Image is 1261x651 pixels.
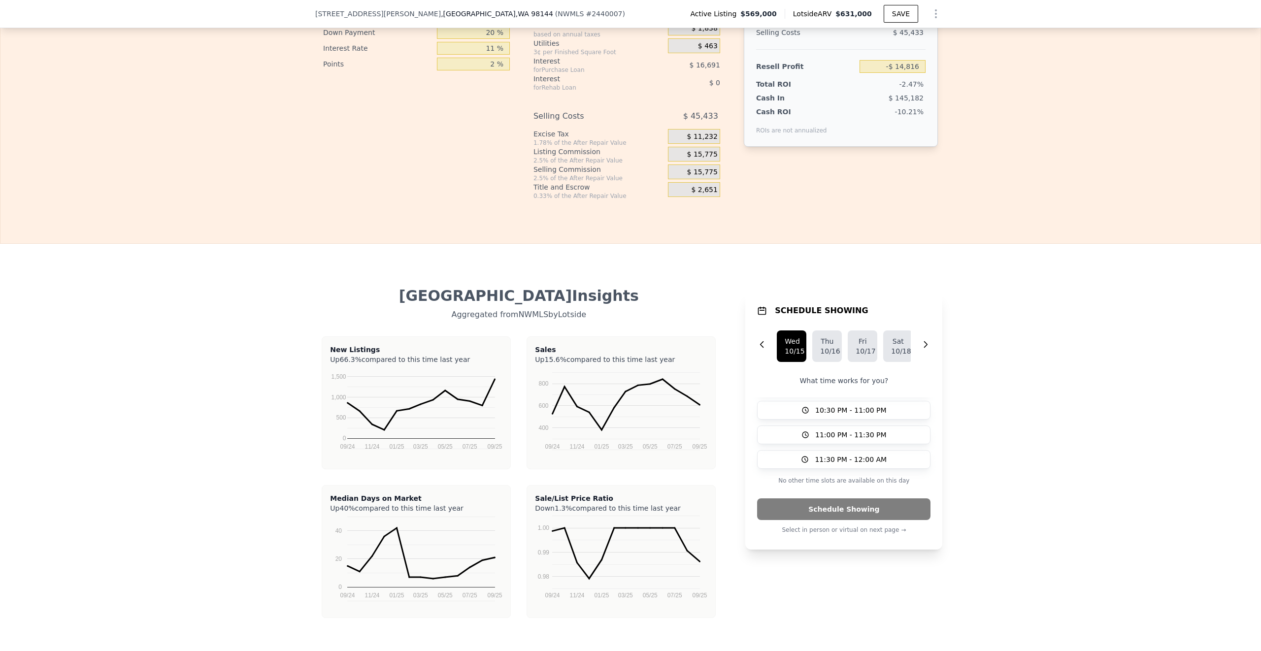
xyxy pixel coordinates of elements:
[533,84,643,92] div: for Rehab Loan
[343,435,346,442] text: 0
[488,592,502,599] text: 09/25
[539,380,549,387] text: 800
[323,56,433,72] div: Points
[756,24,856,41] div: Selling Costs
[757,524,930,536] p: Select in person or virtual on next page →
[332,373,346,380] text: 1,500
[539,424,549,431] text: 400
[756,79,818,89] div: Total ROI
[535,355,707,360] div: Up compared to this time last year
[535,366,707,465] svg: A chart.
[533,147,664,157] div: Listing Commission
[488,443,502,450] text: 09/25
[340,443,355,450] text: 09/24
[555,9,625,19] div: ( )
[856,336,869,346] div: Fri
[891,336,905,346] div: Sat
[893,29,924,36] span: $ 45,433
[757,450,930,469] button: 11:30 PM - 12:00 AM
[535,503,707,509] div: Down compared to this time last year
[690,61,720,69] span: $ 16,691
[687,132,718,141] span: $ 11,232
[330,503,502,509] div: Up compared to this time last year
[815,455,887,464] span: 11:30 PM - 12:00 AM
[555,504,572,512] span: 1.3%
[926,4,946,24] button: Show Options
[570,443,585,450] text: 11/24
[793,9,835,19] span: Lotside ARV
[365,443,380,450] text: 11/24
[756,107,827,117] div: Cash ROI
[339,504,355,512] span: 40%
[323,40,433,56] div: Interest Rate
[757,401,930,420] button: 10:30 PM - 11:00 PM
[740,9,777,19] span: $569,000
[883,330,913,362] button: Sat10/18
[533,129,664,139] div: Excise Tax
[463,592,477,599] text: 07/25
[895,108,924,116] span: -10.21%
[330,366,502,465] svg: A chart.
[691,24,717,33] span: $ 1,838
[330,515,502,614] svg: A chart.
[595,592,609,599] text: 01/25
[390,592,404,599] text: 01/25
[683,107,718,125] span: $ 45,433
[323,25,433,40] div: Down Payment
[691,186,717,195] span: $ 2,651
[336,414,346,421] text: 500
[330,493,502,503] div: Median Days on Market
[535,515,707,614] svg: A chart.
[438,443,453,450] text: 05/25
[533,74,643,84] div: Interest
[899,80,924,88] span: -2.47%
[535,493,707,503] div: Sale/List Price Ratio
[533,174,664,182] div: 2.5% of the After Repair Value
[884,5,918,23] button: SAVE
[533,139,664,147] div: 1.78% of the After Repair Value
[558,10,584,18] span: NWMLS
[413,443,428,450] text: 03/25
[339,356,361,363] span: 66.3%
[756,93,818,103] div: Cash In
[533,31,664,38] div: based on annual taxes
[757,475,930,487] p: No other time slots are available on this day
[533,66,643,74] div: for Purchase Loan
[643,443,658,450] text: 05/25
[533,164,664,174] div: Selling Commission
[756,117,827,134] div: ROIs are not annualized
[756,58,856,75] div: Resell Profit
[463,443,477,450] text: 07/25
[618,443,633,450] text: 03/25
[643,592,658,599] text: 05/25
[538,524,550,531] text: 1.00
[339,584,342,590] text: 0
[330,355,502,360] div: Up compared to this time last year
[390,443,404,450] text: 01/25
[693,443,707,450] text: 09/25
[438,592,453,599] text: 05/25
[315,9,441,19] span: [STREET_ADDRESS][PERSON_NAME]
[533,192,664,200] div: 0.33% of the After Repair Value
[690,9,740,19] span: Active Listing
[709,79,720,87] span: $ 0
[332,394,346,401] text: 1,000
[667,443,682,450] text: 07/25
[544,356,566,363] span: 15.6%
[618,592,633,599] text: 03/25
[785,336,798,346] div: Wed
[757,498,930,520] button: Schedule Showing
[777,330,806,362] button: Wed10/15
[533,38,664,48] div: Utilities
[595,443,609,450] text: 01/25
[667,592,682,599] text: 07/25
[757,425,930,444] button: 11:00 PM - 11:30 PM
[533,157,664,164] div: 2.5% of the After Repair Value
[538,573,550,580] text: 0.98
[335,527,342,534] text: 40
[330,345,502,355] div: New Listings
[812,330,842,362] button: Thu10/16
[820,346,834,356] div: 10/16
[340,592,355,599] text: 09/24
